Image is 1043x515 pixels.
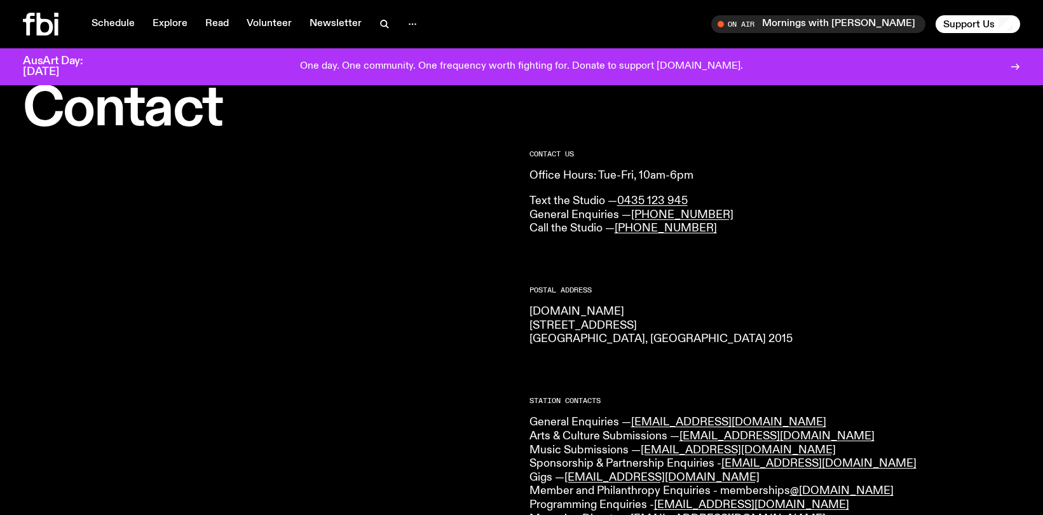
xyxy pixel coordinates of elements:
p: Office Hours: Tue-Fri, 10am-6pm [529,169,1021,183]
a: 0435 123 945 [617,195,688,207]
a: [EMAIL_ADDRESS][DOMAIN_NAME] [641,444,836,456]
h2: Postal Address [529,287,1021,294]
span: Support Us [943,18,995,30]
a: [EMAIL_ADDRESS][DOMAIN_NAME] [721,458,917,469]
h3: AusArt Day: [DATE] [23,56,104,78]
a: [EMAIL_ADDRESS][DOMAIN_NAME] [564,472,760,483]
h2: CONTACT US [529,151,1021,158]
a: Schedule [84,15,142,33]
a: Volunteer [239,15,299,33]
p: [DOMAIN_NAME] [STREET_ADDRESS] [GEOGRAPHIC_DATA], [GEOGRAPHIC_DATA] 2015 [529,305,1021,347]
button: On AirMornings with [PERSON_NAME] [711,15,925,33]
a: Newsletter [302,15,369,33]
a: Explore [145,15,195,33]
a: @[DOMAIN_NAME] [790,485,894,497]
a: [PHONE_NUMBER] [615,223,717,234]
h1: Contact [23,84,514,135]
p: Text the Studio — General Enquiries — Call the Studio — [529,195,1021,236]
a: [EMAIL_ADDRESS][DOMAIN_NAME] [679,430,875,442]
a: Read [198,15,236,33]
p: One day. One community. One frequency worth fighting for. Donate to support [DOMAIN_NAME]. [300,61,743,72]
a: [EMAIL_ADDRESS][DOMAIN_NAME] [631,416,826,428]
h2: Station Contacts [529,397,1021,404]
button: Support Us [936,15,1020,33]
a: [EMAIL_ADDRESS][DOMAIN_NAME] [654,499,849,511]
a: [PHONE_NUMBER] [631,209,733,221]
